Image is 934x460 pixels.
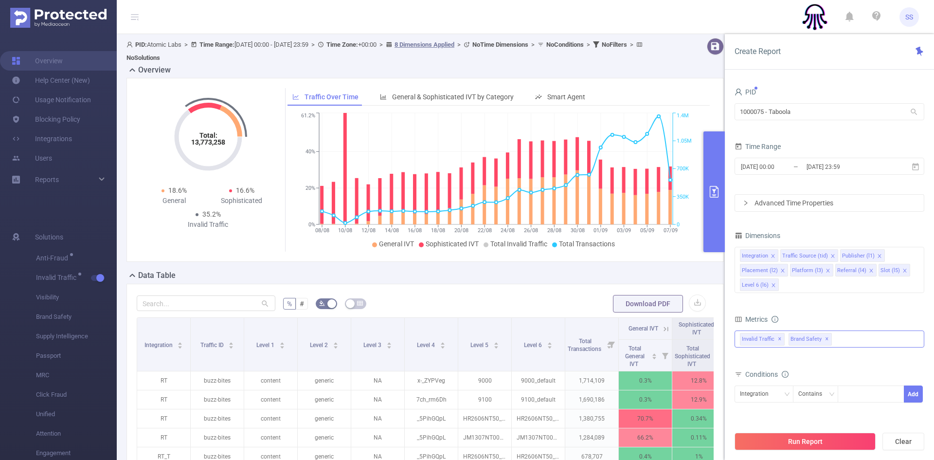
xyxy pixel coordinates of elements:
[12,71,90,90] a: Help Center (New)
[36,405,117,424] span: Unified
[735,315,768,323] span: Metrics
[191,409,244,428] p: buzz-bites
[790,264,833,276] li: Platform (l3)
[882,433,924,450] button: Clear
[351,409,404,428] p: NA
[675,345,710,368] span: Total Sophisticated IVT
[677,138,692,144] tspan: 1.05M
[742,264,778,277] div: Placement (l2)
[565,428,618,447] p: 1,284,089
[141,196,208,206] div: General
[178,341,183,344] i: icon: caret-up
[12,51,63,71] a: Overview
[440,345,445,348] i: icon: caret-down
[408,227,422,234] tspan: 16/08
[377,41,386,48] span: >
[617,227,631,234] tspan: 03/09
[351,428,404,447] p: NA
[298,371,351,390] p: generic
[292,93,299,100] i: icon: line-chart
[244,390,297,409] p: content
[35,176,59,184] span: Reports
[830,254,835,259] i: icon: close
[902,268,907,274] i: icon: close
[629,325,658,332] span: General IVT
[440,341,445,344] i: icon: caret-up
[357,300,363,306] i: icon: table
[743,200,749,206] i: icon: right
[12,90,91,110] a: Usage Notification
[782,250,828,262] div: Traffic Source (tid)
[300,300,304,308] span: #
[570,227,584,234] tspan: 30/08
[405,409,458,428] p: _5PihGQpL
[490,240,547,248] span: Total Invalid Traffic
[784,391,790,398] i: icon: down
[35,227,63,247] span: Solutions
[454,227,468,234] tspan: 20/08
[771,254,775,259] i: icon: close
[879,264,910,276] li: Slot (l5)
[333,341,338,344] i: icon: caret-up
[244,371,297,390] p: content
[672,428,725,447] p: 0.11%
[202,210,221,218] span: 35.2%
[12,148,52,168] a: Users
[10,8,107,28] img: Protected Media
[458,371,511,390] p: 9000
[778,333,782,345] span: ✕
[244,428,297,447] p: content
[301,113,315,119] tspan: 61.2%
[826,268,830,274] i: icon: close
[613,295,683,313] button: Download PDF
[138,64,171,76] h2: Overview
[405,371,458,390] p: x-_ZYPVeg
[310,342,329,349] span: Level 2
[619,428,672,447] p: 66.2%
[36,255,72,261] span: Anti-Fraud
[528,41,538,48] span: >
[298,390,351,409] p: generic
[740,249,778,262] li: Integration
[458,428,511,447] p: JM1307NT009_tm
[35,170,59,189] a: Reports
[177,341,183,347] div: Sort
[298,409,351,428] p: generic
[546,41,584,48] b: No Conditions
[351,371,404,390] p: NA
[565,390,618,409] p: 1,690,186
[287,300,292,308] span: %
[584,41,593,48] span: >
[12,129,72,148] a: Integrations
[308,41,318,48] span: >
[512,390,565,409] p: 9100_default
[677,113,689,119] tspan: 1.4M
[137,371,190,390] p: RT
[651,352,657,358] div: Sort
[652,355,657,358] i: icon: caret-down
[840,249,885,262] li: Publisher (l1)
[126,41,645,61] span: Atomic Labs [DATE] 00:00 - [DATE] 23:59 +00:00
[236,186,254,194] span: 16.6%
[677,166,689,172] tspan: 700K
[384,227,398,234] tspan: 14/08
[228,341,234,347] div: Sort
[440,341,446,347] div: Sort
[126,41,135,48] i: icon: user
[501,227,515,234] tspan: 24/08
[244,409,297,428] p: content
[229,341,234,344] i: icon: caret-up
[619,371,672,390] p: 0.3%
[663,227,677,234] tspan: 07/09
[524,227,538,234] tspan: 26/08
[305,149,315,155] tspan: 40%
[565,409,618,428] p: 1,380,755
[137,428,190,447] p: RT
[677,221,680,228] tspan: 0
[740,278,779,291] li: Level 6 (l6)
[672,390,725,409] p: 12.9%
[625,345,645,368] span: Total General IVT
[458,390,511,409] p: 9100
[880,264,900,277] div: Slot (l5)
[305,93,359,101] span: Traffic Over Time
